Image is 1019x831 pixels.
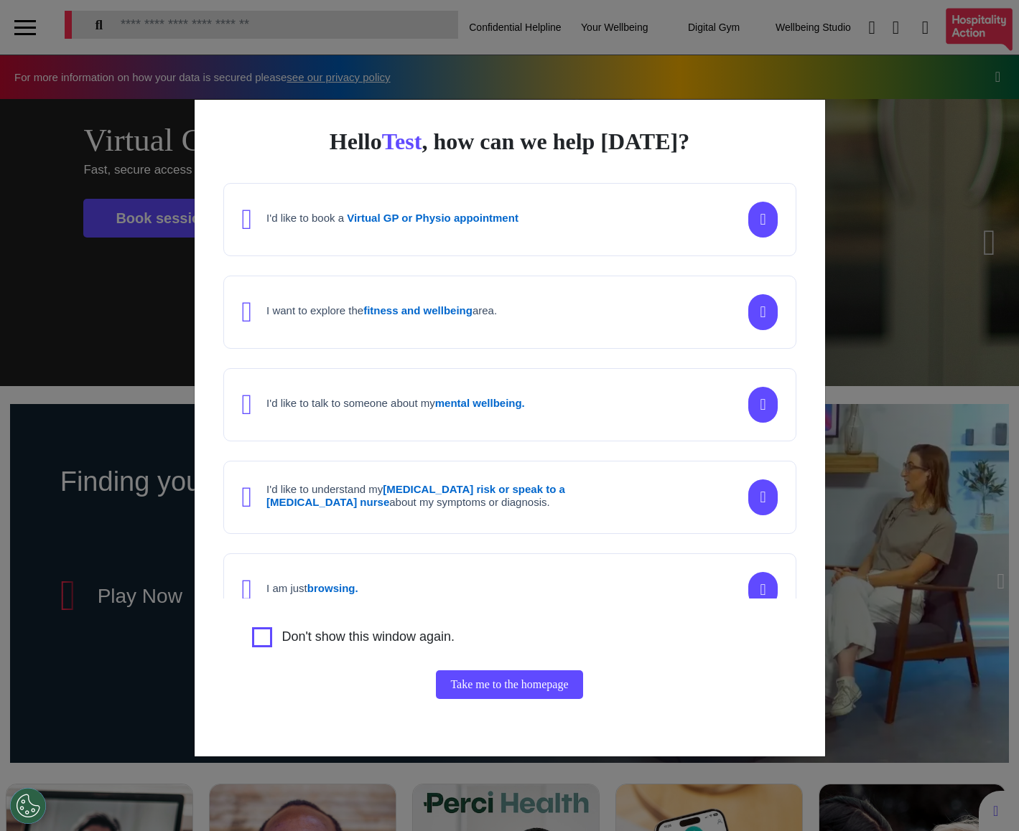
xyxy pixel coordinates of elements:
strong: [MEDICAL_DATA] risk or speak to a [MEDICAL_DATA] nurse [266,483,565,508]
strong: browsing. [307,582,358,594]
h4: I'd like to book a [266,212,518,225]
span: Test [382,128,422,154]
h4: I'd like to talk to someone about my [266,397,525,410]
button: Open Preferences [10,788,46,824]
h4: I am just [266,582,358,595]
strong: Virtual GP or Physio appointment [347,212,518,224]
strong: mental wellbeing. [435,397,525,409]
input: Agree to privacy policy [252,627,272,647]
h4: I'd like to understand my about my symptoms or diagnosis. [266,483,611,509]
button: Take me to the homepage [436,670,582,699]
h4: I want to explore the area. [266,304,497,317]
div: Hello , how can we help [DATE]? [223,128,796,154]
label: Don't show this window again. [281,627,455,647]
strong: fitness and wellbeing [363,304,473,316]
